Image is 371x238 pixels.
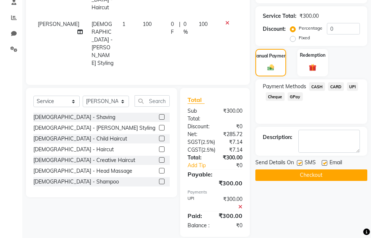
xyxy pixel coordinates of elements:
div: Description: [263,133,292,141]
div: ₹7.14 [221,146,248,154]
div: [DEMOGRAPHIC_DATA] - Shaving [33,113,115,121]
span: 0 F [171,20,176,36]
span: Total [188,96,205,104]
div: ₹0 [215,123,248,130]
img: _gift.svg [307,63,318,72]
span: GPay [288,92,303,101]
input: Search or Scan [135,95,170,107]
div: Paid: [182,211,213,220]
label: Percentage [299,25,322,32]
div: ₹285.72 [215,130,248,138]
div: ₹300.00 [182,179,248,188]
button: Checkout [255,169,367,181]
div: Sub Total: [182,107,215,123]
div: ₹300.00 [213,211,248,220]
span: 0 % [183,20,190,36]
span: Send Details On [255,159,294,168]
span: 2.5% [203,147,214,153]
div: ( ) [182,146,221,154]
div: ₹300.00 [215,154,248,162]
span: CARD [328,82,344,91]
div: Balance : [182,222,215,229]
div: ₹300.00 [215,195,248,211]
div: [DEMOGRAPHIC_DATA] - Head Massage [33,167,132,175]
span: SGST [188,139,201,145]
span: Email [329,159,342,168]
div: ₹0 [215,222,248,229]
div: Service Total: [263,12,297,20]
div: ₹0 [221,162,248,169]
div: ₹7.14 [221,138,248,146]
label: Manual Payment [253,53,288,59]
div: UPI [182,195,215,211]
span: 2.5% [202,139,213,145]
div: Discount: [263,25,286,33]
label: Redemption [300,52,325,59]
span: Payment Methods [263,83,306,90]
img: _cash.svg [265,64,276,72]
div: [DEMOGRAPHIC_DATA] - Child Haircut [33,135,127,143]
div: Discount: [182,123,215,130]
label: Fixed [299,34,310,41]
div: Payable: [182,170,248,179]
span: | [179,20,180,36]
div: [DEMOGRAPHIC_DATA] - Shampoo [33,178,119,186]
span: 100 [143,21,152,27]
span: 1 [122,21,125,27]
div: ( ) [182,138,221,146]
span: [PERSON_NAME] [38,21,79,27]
span: UPI [347,82,358,91]
div: [DEMOGRAPHIC_DATA] - [PERSON_NAME] Styling [33,124,155,132]
div: ₹300.00 [215,107,248,123]
span: Cheque [266,92,285,101]
span: 100 [199,21,208,27]
div: Net: [182,130,215,138]
a: Add Tip [182,162,221,169]
span: CASH [309,82,325,91]
span: [DEMOGRAPHIC_DATA] - [PERSON_NAME] Styling [92,21,113,66]
div: Total: [182,154,215,162]
span: CGST [188,146,201,153]
div: [DEMOGRAPHIC_DATA] - Creative Haircut [33,156,135,164]
div: [DEMOGRAPHIC_DATA] - Haircut [33,146,114,153]
span: SMS [305,159,316,168]
div: ₹300.00 [299,12,319,20]
div: Payments [188,189,242,195]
